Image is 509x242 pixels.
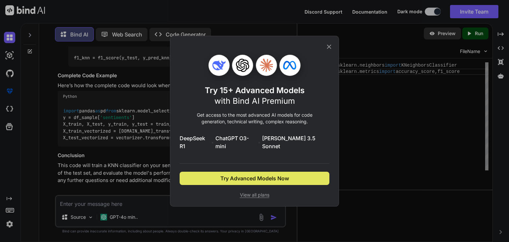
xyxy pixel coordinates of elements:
button: Try Advanced Models Now [180,172,329,185]
img: Deepseek [212,59,226,72]
span: View all plans [180,192,329,198]
span: with Bind AI Premium [214,96,295,106]
span: Try Advanced Models Now [220,174,289,182]
p: Get access to the most advanced AI models for code generation, technical writing, complex reasoning. [180,112,329,125]
span: • [211,138,214,146]
span: DeepSeek R1 [180,134,210,150]
span: • [258,138,261,146]
span: [PERSON_NAME] 3.5 Sonnet [262,134,329,150]
span: ChatGPT O3-mini [215,134,256,150]
h1: Try 15+ Advanced Models [205,85,305,106]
